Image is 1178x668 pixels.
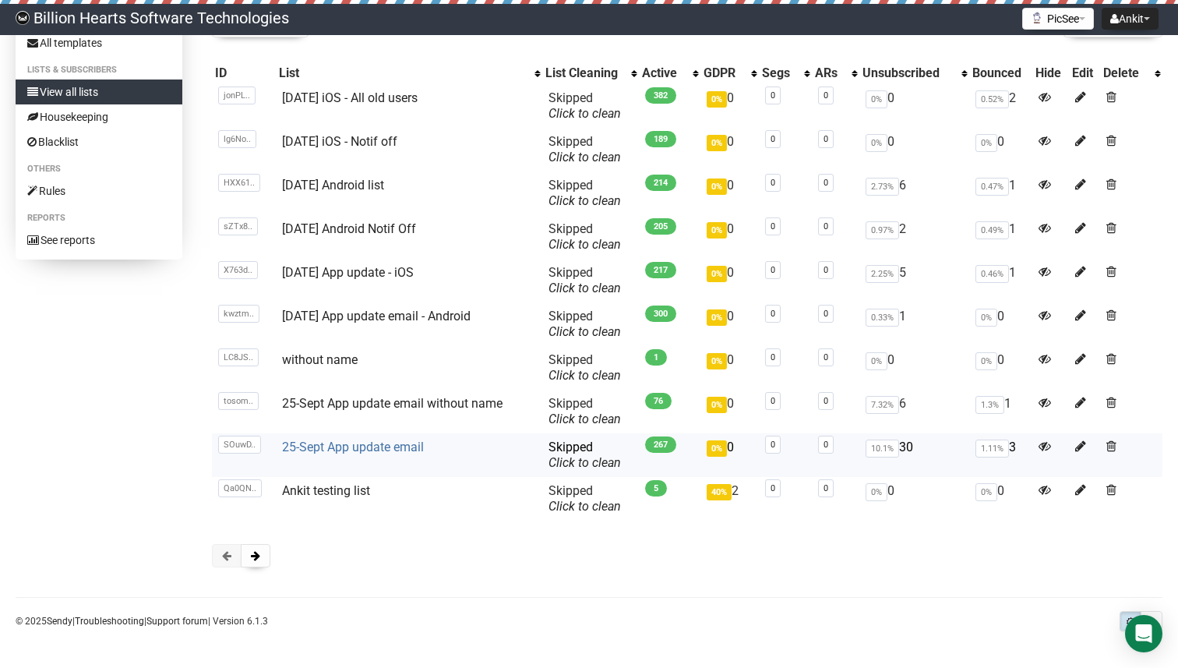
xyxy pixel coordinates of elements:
th: Active: No sort applied, activate to apply an ascending sort [639,62,700,84]
span: 5 [645,480,667,497]
span: 0% [707,135,727,151]
a: 0 [771,90,775,101]
td: 1 [969,171,1032,215]
span: Qa0QN.. [218,479,262,497]
a: Click to clean [548,324,621,339]
a: 0 [771,440,775,450]
img: effe5b2fa787bc607dbd7d713549ef12 [16,11,30,25]
div: Unsubscribed [862,65,954,81]
td: 0 [700,259,758,302]
td: 1 [969,259,1032,302]
a: All templates [16,30,182,55]
th: List Cleaning: No sort applied, activate to apply an ascending sort [542,62,639,84]
a: See reports [16,228,182,253]
td: 2 [859,215,969,259]
td: 3 [969,433,1032,477]
a: 0 [824,221,828,232]
td: 2 [969,84,1032,128]
th: Bounced: No sort applied, sorting is disabled [969,62,1032,84]
th: Edit: No sort applied, sorting is disabled [1069,62,1100,84]
span: Skipped [548,483,621,514]
td: 0 [969,346,1032,390]
td: 0 [859,477,969,521]
span: 0.46% [975,265,1009,283]
li: Lists & subscribers [16,61,182,80]
span: 0% [866,352,887,370]
a: [DATE] Android Notif Off [282,221,416,236]
span: lg6No.. [218,130,256,148]
li: Others [16,160,182,178]
a: Sendy [47,616,72,627]
a: 0 [824,309,828,319]
span: 0.47% [975,178,1009,196]
div: ID [215,65,273,81]
a: without name [282,352,358,367]
div: List Cleaning [545,65,623,81]
a: Housekeeping [16,104,182,129]
span: 1.3% [975,396,1004,414]
span: 0% [975,309,997,327]
button: Ankit [1102,8,1159,30]
a: 0 [771,309,775,319]
a: Click to clean [548,368,621,383]
th: Segs: No sort applied, activate to apply an ascending sort [759,62,813,84]
td: 0 [969,302,1032,346]
td: 0 [700,215,758,259]
span: X763d.. [218,261,258,279]
td: 2 [700,477,758,521]
span: 0% [707,91,727,108]
p: © 2025 | | | Version 6.1.3 [16,613,268,630]
span: 0% [707,178,727,195]
span: 0.52% [975,90,1009,108]
a: 0 [824,396,828,406]
td: 6 [859,390,969,433]
div: Segs [762,65,797,81]
span: Skipped [548,309,621,339]
span: 0% [975,134,997,152]
td: 0 [700,171,758,215]
td: 0 [700,128,758,171]
span: 0% [975,483,997,501]
a: [DATE] Android list [282,178,384,193]
div: Open Intercom Messenger [1125,615,1162,652]
a: 0 [771,396,775,406]
span: 0% [707,440,727,457]
a: 0 [771,265,775,275]
span: 300 [645,306,676,322]
span: 0% [975,352,997,370]
span: 0% [707,397,727,413]
td: 1 [859,302,969,346]
th: ID: No sort applied, sorting is disabled [212,62,276,84]
td: 0 [859,84,969,128]
a: Click to clean [548,499,621,514]
span: kwztm.. [218,305,259,323]
span: 0% [866,483,887,501]
a: Click to clean [548,193,621,208]
a: Ankit testing list [282,483,370,498]
span: Skipped [548,134,621,164]
a: 0 [824,483,828,493]
td: 0 [859,346,969,390]
a: [DATE] App update email - Android [282,309,471,323]
td: 0 [969,128,1032,171]
a: View all lists [16,80,182,104]
span: 0% [707,309,727,326]
a: 0 [824,134,828,144]
span: HXX61.. [218,174,260,192]
a: Troubleshooting [75,616,144,627]
div: Hide [1035,65,1066,81]
div: Active [642,65,685,81]
img: 1.png [1031,12,1043,24]
div: Edit [1072,65,1097,81]
a: Click to clean [548,412,621,426]
span: 2.73% [866,178,899,196]
th: Unsubscribed: No sort applied, activate to apply an ascending sort [859,62,969,84]
span: 205 [645,218,676,235]
td: 1 [969,390,1032,433]
div: Bounced [972,65,1029,81]
a: 0 [771,134,775,144]
span: Skipped [548,352,621,383]
a: Support forum [146,616,208,627]
span: 0% [866,134,887,152]
span: 0% [866,90,887,108]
